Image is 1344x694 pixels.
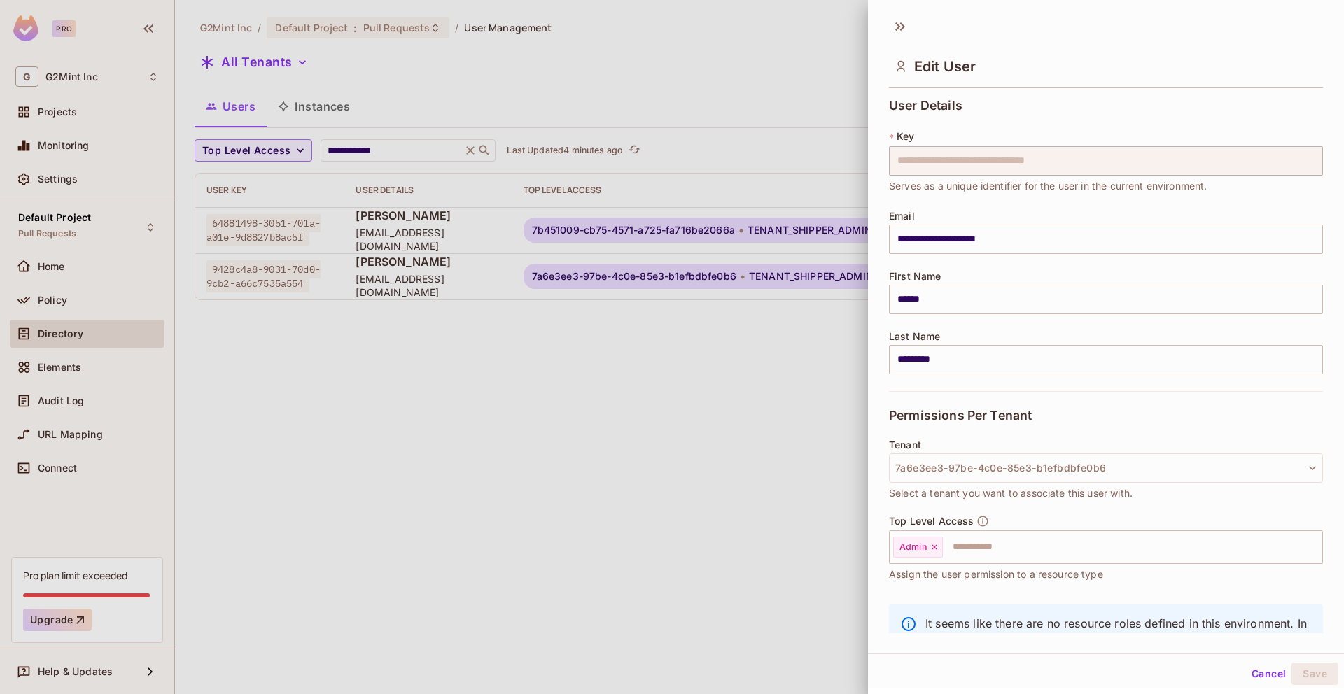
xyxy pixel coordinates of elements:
span: Assign the user permission to a resource type [889,567,1103,582]
span: Edit User [914,58,976,75]
span: Admin [899,541,927,553]
button: Save [1291,663,1338,685]
span: Key [897,131,914,142]
button: 7a6e3ee3-97be-4c0e-85e3-b1efbdbfe0b6 [889,453,1323,483]
span: First Name [889,271,941,282]
button: Cancel [1246,663,1291,685]
span: Tenant [889,439,921,451]
span: Serves as a unique identifier for the user in the current environment. [889,178,1207,194]
p: It seems like there are no resource roles defined in this environment. In order to assign resourc... [925,616,1312,662]
span: Permissions Per Tenant [889,409,1032,423]
button: Open [1315,545,1318,548]
div: Admin [893,537,943,558]
span: Email [889,211,915,222]
span: Top Level Access [889,516,974,527]
span: User Details [889,99,962,113]
span: Select a tenant you want to associate this user with. [889,486,1133,501]
span: Last Name [889,331,940,342]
